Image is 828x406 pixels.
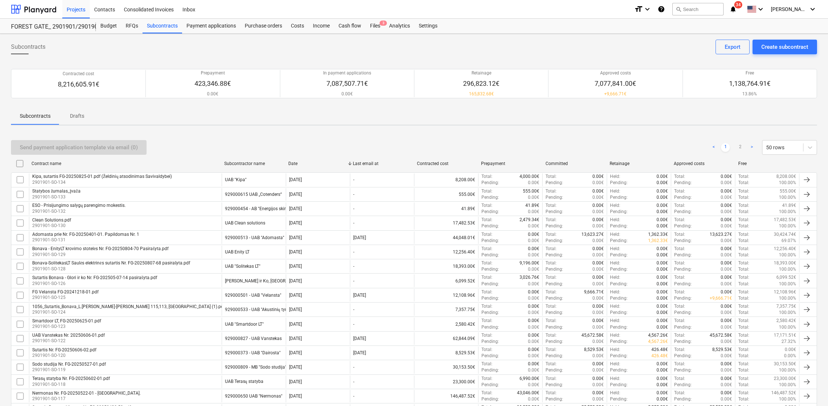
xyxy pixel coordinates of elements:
[610,252,628,258] p: Pending :
[658,5,665,14] i: Knowledge base
[674,274,685,281] p: Total :
[481,217,492,223] p: Total :
[595,70,636,76] p: Approved costs
[774,231,796,238] p: 30,424.74€
[674,202,685,209] p: Total :
[520,274,539,281] p: 3,026.76€
[463,79,499,88] p: 296,823.12€
[592,209,604,215] p: 0.00€
[610,289,620,295] p: Held :
[657,202,668,209] p: 0.00€
[657,252,668,258] p: 0.00€
[240,19,287,33] div: Purchase orders
[776,173,796,180] p: 8,208.00€
[195,79,231,88] p: 423,346.88€
[32,174,172,179] div: Kipa, sutartis FG-20250825-01.pdf (Želdinių atsodinimas Savivaldybei)
[481,274,492,281] p: Total :
[546,246,557,252] p: Total :
[674,246,685,252] p: Total :
[414,332,478,345] div: 62,844.09€
[528,252,539,258] p: 0.00€
[121,19,143,33] a: RFQs
[414,231,478,244] div: 44,048.01€
[353,220,354,226] div: -
[528,266,539,273] p: 0.00€
[779,266,796,273] p: 100.00%
[592,281,604,287] p: 0.00€
[353,235,366,240] div: [DATE]
[648,238,668,244] p: 1,362.33€
[657,209,668,215] p: 0.00€
[657,223,668,229] p: 0.00€
[287,19,308,33] a: Costs
[20,112,51,120] p: Subcontracts
[32,266,190,272] p: 2901901-SO-128
[808,5,817,14] i: keyboard_arrow_down
[657,180,668,186] p: 0.00€
[738,188,749,194] p: Total :
[32,208,126,215] p: 2901901-SO-132
[721,238,732,244] p: 0.00€
[592,202,604,209] p: 0.00€
[414,19,442,33] div: Settings
[323,91,371,97] p: 0.00€
[592,266,604,273] p: 0.00€
[143,19,182,33] a: Subcontracts
[610,202,620,209] p: Held :
[225,249,249,255] div: UAB Enity LT
[709,143,718,152] a: Previous page
[32,179,172,186] p: 2901901-SO-134
[546,274,557,281] p: Total :
[674,281,692,287] p: Pending :
[385,19,414,33] div: Analytics
[546,281,563,287] p: Pending :
[592,173,604,180] p: 0.00€
[58,71,99,77] p: Contracted cost
[779,209,796,215] p: 100.00%
[414,274,478,287] div: 6,099.52€
[32,223,71,229] p: 2901901-SO-130
[657,188,668,194] p: 0.00€
[738,246,749,252] p: Total :
[729,70,770,76] p: Free
[58,80,99,89] p: 8,216,605.91€
[195,70,231,76] p: Prepayment
[610,223,628,229] p: Pending :
[610,246,620,252] p: Held :
[481,252,499,258] p: Pending :
[11,43,45,51] span: Subcontracts
[674,217,685,223] p: Total :
[610,281,628,287] p: Pending :
[481,289,492,295] p: Total :
[366,19,385,33] div: Files
[721,246,732,252] p: 0.00€
[779,194,796,201] p: 100.00%
[528,246,539,252] p: 0.00€
[738,161,796,166] div: Free
[674,289,685,295] p: Total :
[289,177,302,182] div: [DATE]
[334,19,366,33] a: Cash flow
[710,231,732,238] p: 13,623.27€
[729,79,770,88] p: 1,138,764.91€
[463,91,499,97] p: 165,832.68€
[481,260,492,266] p: Total :
[721,281,732,287] p: 0.00€
[648,231,668,238] p: 1,362.33€
[674,173,685,180] p: Total :
[738,173,749,180] p: Total :
[289,220,302,226] div: [DATE]
[481,161,539,166] div: Prepayment
[610,161,668,166] div: Retainage
[774,217,796,223] p: 17,482.53€
[323,79,371,88] p: 7,087,507.71€
[414,376,478,388] div: 23,300.00€
[481,246,492,252] p: Total :
[528,209,539,215] p: 0.00€
[68,112,86,120] p: Drafts
[774,260,796,266] p: 18,393.00€
[734,1,742,8] span: 34
[657,260,668,266] p: 0.00€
